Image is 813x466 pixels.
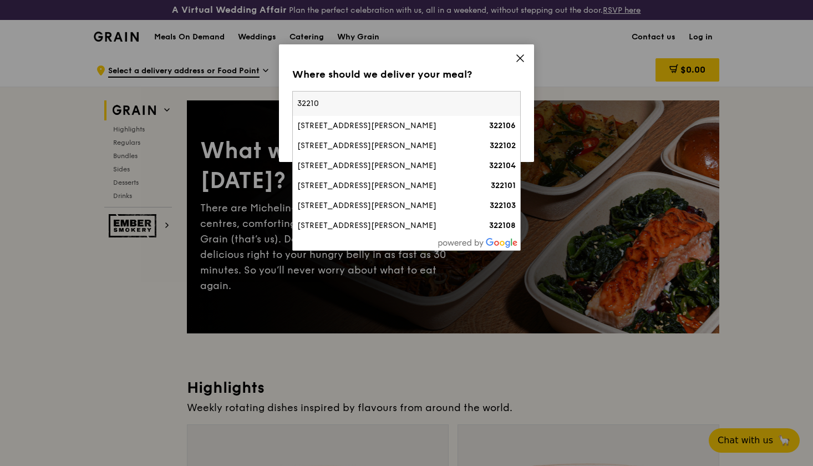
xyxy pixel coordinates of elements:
[489,161,516,170] strong: 322104
[297,120,461,131] div: [STREET_ADDRESS][PERSON_NAME]
[292,67,521,82] div: Where should we deliver your meal?
[438,238,518,248] img: powered-by-google.60e8a832.png
[297,220,461,231] div: [STREET_ADDRESS][PERSON_NAME]
[490,201,516,210] strong: 322103
[297,200,461,211] div: [STREET_ADDRESS][PERSON_NAME]
[489,221,516,230] strong: 322108
[297,160,461,171] div: [STREET_ADDRESS][PERSON_NAME]
[297,140,461,151] div: [STREET_ADDRESS][PERSON_NAME]
[491,181,516,190] strong: 322101
[490,141,516,150] strong: 322102
[489,121,516,130] strong: 322106
[297,180,461,191] div: [STREET_ADDRESS][PERSON_NAME]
